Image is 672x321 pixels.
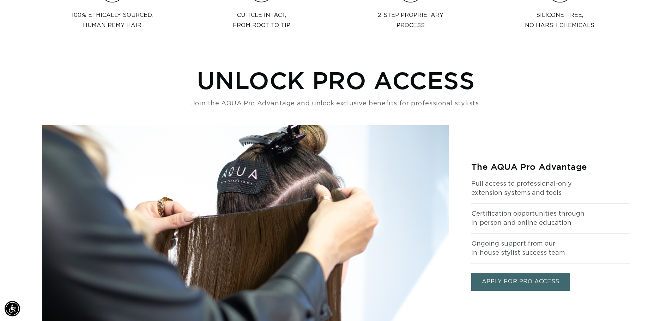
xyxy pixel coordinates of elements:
p: 2-step proprietary process [378,10,443,31]
h2: The AQUA Pro Advantage [471,161,630,172]
h2: UNLOCK PRO ACCESS [197,79,475,82]
a: APPLY FOR PRO ACCESS [471,273,570,291]
p: Silicone-Free, No Harsh Chemicals [525,10,594,31]
p: Ongoing support from our in-house stylist success team [471,239,630,258]
div: Accessibility Menu [5,301,20,316]
p: Full access to professional-only extension systems and tools [471,179,630,198]
p: Cuticle intact, from root to tip [233,10,290,31]
iframe: Chat Widget [637,287,672,321]
p: Join the AQUA Pro Advantage and unlock exclusive benefits for professional stylists. [192,99,480,108]
p: 100% Ethically sourced, Human Remy Hair [72,10,153,31]
p: Certification opportunities through in-person and online education [471,209,630,228]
